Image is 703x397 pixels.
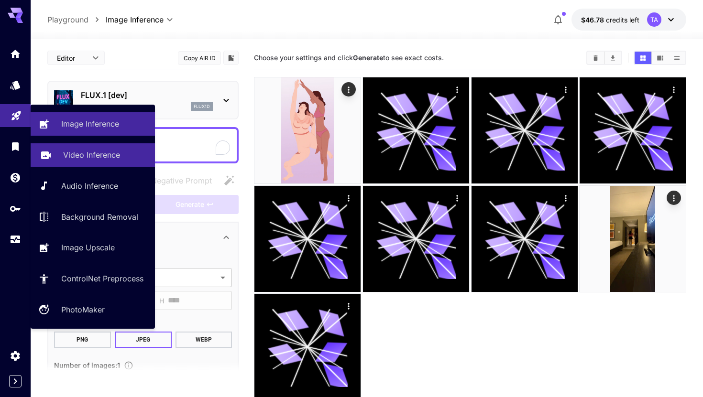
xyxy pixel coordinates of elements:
span: H [159,295,164,306]
span: Negative prompts are not compatible with the selected model. [132,174,220,186]
a: Image Inference [31,112,155,136]
div: TA [647,12,661,27]
a: Background Removal [31,205,155,228]
div: Show media in grid viewShow media in video viewShow media in list view [634,51,686,65]
div: Clear AllDownload All [586,51,622,65]
div: Wallet [10,172,21,183]
span: Negative Prompt [151,175,212,186]
div: Library [10,140,21,152]
p: Playground [47,14,88,25]
p: FLUX.1 [dev] [81,89,213,101]
button: JPEG [115,332,172,348]
p: Image Upscale [61,242,115,253]
a: ControlNet Preprocess [31,267,155,290]
div: Settings [10,350,21,362]
p: Image Inference [61,118,119,129]
div: Actions [450,191,464,205]
img: 2Q== [254,77,361,183]
div: Models [10,79,21,91]
span: Choose your settings and click to see exact costs. [254,54,444,62]
a: Image Upscale [31,236,155,259]
button: PNG [54,332,111,348]
p: ControlNet Preprocess [61,273,143,284]
button: $46.7782 [571,9,686,31]
div: Actions [558,82,572,97]
nav: breadcrumb [47,14,106,25]
button: Add to library [227,52,235,64]
div: Actions [341,191,356,205]
div: Actions [558,191,572,205]
button: Clear All [587,52,604,64]
div: Actions [667,191,681,205]
div: API Keys [10,203,21,215]
p: Audio Inference [61,180,118,192]
span: Editor [57,53,87,63]
div: Playground [11,107,22,118]
div: Home [10,48,21,60]
p: flux1d [194,103,210,110]
button: Show media in grid view [635,52,651,64]
div: $46.7782 [581,15,639,25]
a: Video Inference [31,143,155,167]
b: Generate [353,54,383,62]
div: Actions [667,82,681,97]
span: Image Inference [106,14,164,25]
button: Show media in list view [669,52,685,64]
div: Actions [341,299,356,313]
button: Expand sidebar [9,375,22,387]
p: Background Removal [61,211,138,223]
button: WEBP [176,332,232,348]
a: PhotoMaker [31,298,155,322]
div: Actions [341,82,356,97]
div: Actions [450,82,464,97]
span: $46.78 [581,16,606,24]
span: credits left [606,16,639,24]
div: Usage [10,234,21,246]
a: Audio Inference [31,174,155,198]
p: Video Inference [63,149,120,161]
p: PhotoMaker [61,304,105,315]
button: Download All [604,52,621,64]
img: yLRT9yvSGHMAAAAASUVORK5CYII= [580,186,686,292]
button: Copy AIR ID [178,51,221,65]
button: Show media in video view [652,52,669,64]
